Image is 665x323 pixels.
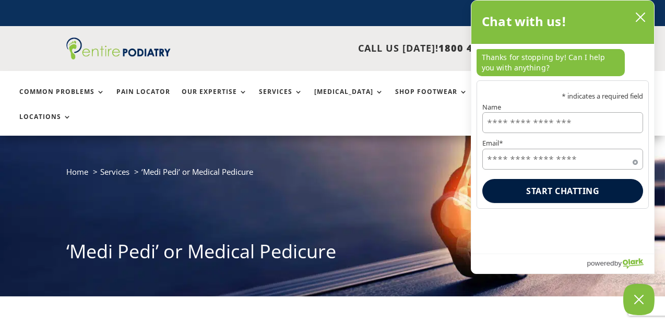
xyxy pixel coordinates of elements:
p: CALL US [DATE]! [186,42,512,55]
a: Services [100,166,129,177]
input: Name [482,112,643,133]
a: Shop Footwear [395,88,468,111]
a: Locations [19,113,72,136]
p: * indicates a required field [482,93,643,100]
h1: ‘Medi Pedi’ or Medical Pedicure [66,238,598,270]
a: Services [259,88,303,111]
h2: Chat with us! [482,11,567,32]
span: 1800 4 ENTIRE [438,42,513,54]
button: Start chatting [482,179,643,203]
a: Common Problems [19,88,105,111]
a: Powered by Olark [587,254,654,273]
label: Email* [482,140,643,147]
a: Our Expertise [182,88,247,111]
nav: breadcrumb [66,165,598,186]
span: Required field [633,158,638,163]
img: logo (1) [66,38,171,59]
input: Email [482,149,643,170]
span: ‘Medi Pedi’ or Medical Pedicure [141,166,253,177]
button: close chatbox [632,9,649,25]
div: chat [471,44,654,80]
label: Name [482,104,643,111]
button: Close Chatbox [623,284,655,315]
span: powered [587,257,614,270]
p: Thanks for stopping by! Can I help you with anything? [477,49,625,76]
a: Home [66,166,88,177]
span: by [614,257,622,270]
a: [MEDICAL_DATA] [314,88,384,111]
a: Pain Locator [116,88,170,111]
a: Entire Podiatry [66,51,171,62]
